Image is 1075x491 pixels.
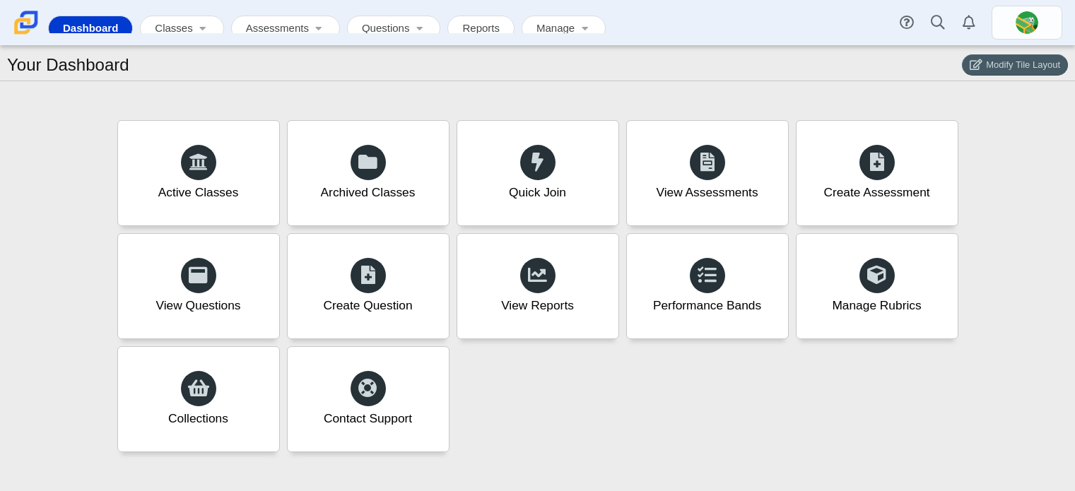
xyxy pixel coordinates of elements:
a: Create Question [287,233,450,339]
div: Collections [168,410,228,427]
img: Carmen School of Science & Technology [11,8,41,37]
a: Dashboard [63,16,118,42]
h1: Your Dashboard [7,53,129,77]
a: Toggle expanded [193,16,209,42]
button: Modify Tile Layout [962,54,1068,76]
div: Performance Bands [653,297,761,314]
a: Manage Rubrics [796,233,958,339]
a: kevin.dineen.RdTUTr [992,6,1062,40]
div: Create Question [323,297,412,314]
div: Manage Rubrics [832,297,921,314]
a: Archived Classes [287,120,450,226]
a: Create Assessment [796,120,958,226]
div: View Assessments [656,184,758,201]
a: Collections [117,346,280,452]
a: Toggle expanded [575,16,591,42]
a: Performance Bands [626,233,789,339]
a: Questions [362,16,410,42]
a: Reports [462,16,500,42]
a: View Assessments [626,120,789,226]
span: Modify Tile Layout [970,59,1060,70]
a: View Reports [457,233,619,339]
a: Classes [155,16,192,42]
a: Assessments [246,16,309,42]
a: Toggle expanded [309,16,325,42]
div: Contact Support [324,410,412,427]
a: Contact Support [287,346,450,452]
div: Archived Classes [321,184,416,201]
a: Active Classes [117,120,280,226]
div: View Reports [501,297,574,314]
div: Create Assessment [823,184,929,201]
div: Quick Join [509,184,566,201]
a: Quick Join [457,120,619,226]
div: View Questions [155,297,240,314]
a: Alerts [953,7,985,38]
div: Active Classes [158,184,239,201]
a: Toggle expanded [409,16,425,42]
a: View Questions [117,233,280,339]
a: Manage [536,16,575,42]
img: kevin.dineen.RdTUTr [1016,11,1038,34]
